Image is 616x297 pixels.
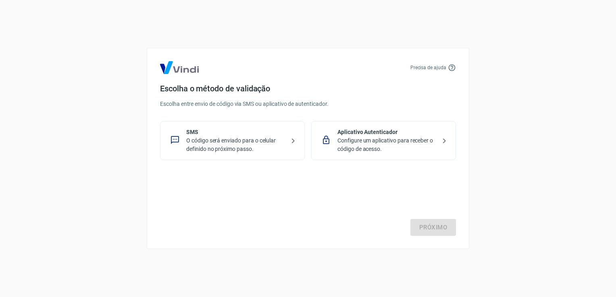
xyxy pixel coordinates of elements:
p: O código será enviado para o celular definido no próximo passo. [186,136,285,153]
p: Configure um aplicativo para receber o código de acesso. [337,136,436,153]
p: Aplicativo Autenticador [337,128,436,136]
div: SMSO código será enviado para o celular definido no próximo passo. [160,121,305,160]
p: SMS [186,128,285,136]
p: Escolha entre envio de código via SMS ou aplicativo de autenticador. [160,100,456,108]
img: Logo Vind [160,61,199,74]
div: Aplicativo AutenticadorConfigure um aplicativo para receber o código de acesso. [311,121,456,160]
p: Precisa de ajuda [410,64,446,71]
h4: Escolha o método de validação [160,84,456,93]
